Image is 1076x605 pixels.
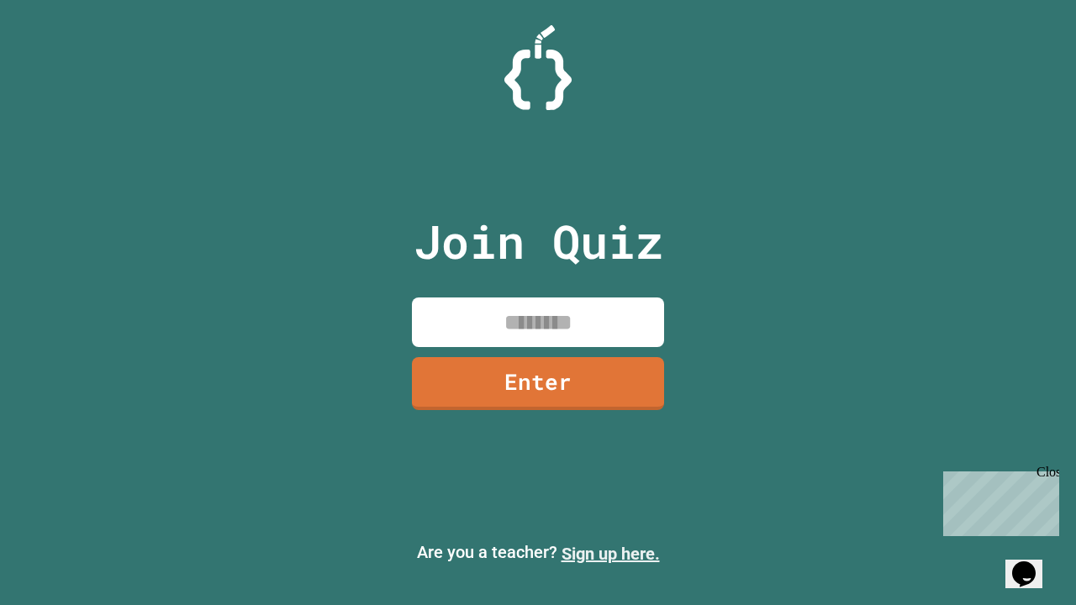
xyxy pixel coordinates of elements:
a: Sign up here. [562,544,660,564]
div: Chat with us now!Close [7,7,116,107]
p: Are you a teacher? [13,539,1063,566]
iframe: chat widget [1005,538,1059,588]
a: Enter [412,357,664,410]
img: Logo.svg [504,25,572,110]
p: Join Quiz [414,207,663,276]
iframe: chat widget [936,465,1059,536]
